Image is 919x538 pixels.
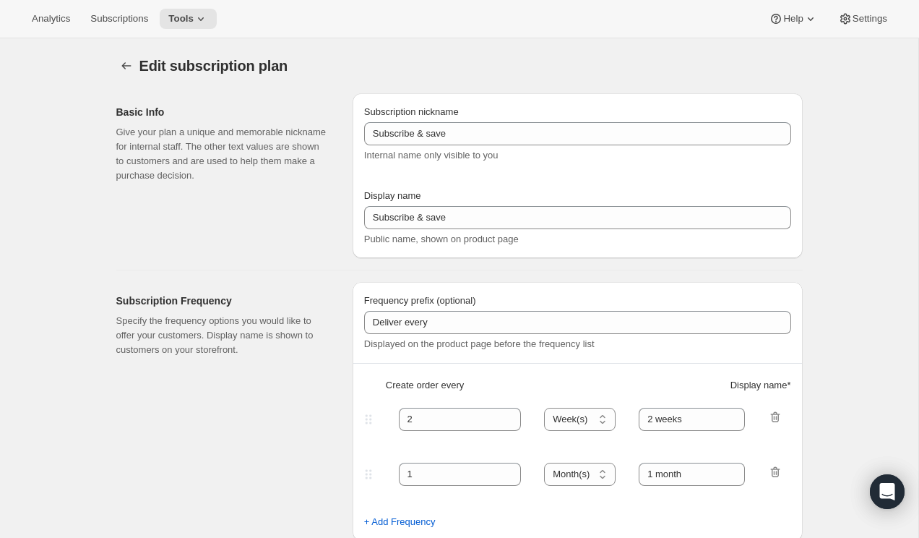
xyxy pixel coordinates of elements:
button: Tools [160,9,217,29]
h2: Basic Info [116,105,329,119]
span: Displayed on the product page before the frequency list [364,338,595,349]
span: Create order every [386,378,464,393]
span: Public name, shown on product page [364,234,519,244]
input: 1 month [639,408,745,431]
span: Frequency prefix (optional) [364,295,476,306]
h2: Subscription Frequency [116,294,329,308]
input: Subscribe & Save [364,122,791,145]
span: Display name [364,190,421,201]
span: Display name * [730,378,791,393]
span: Analytics [32,13,70,25]
span: + Add Frequency [364,515,436,529]
span: Help [783,13,803,25]
button: + Add Frequency [355,511,444,534]
button: Analytics [23,9,79,29]
button: Subscription plans [116,56,137,76]
input: Subscribe & Save [364,206,791,229]
p: Specify the frequency options you would like to offer your customers. Display name is shown to cu... [116,314,329,357]
div: Open Intercom Messenger [870,474,905,509]
button: Settings [829,9,896,29]
span: Subscription nickname [364,106,459,117]
span: Tools [168,13,194,25]
button: Subscriptions [82,9,157,29]
input: 1 month [639,463,745,486]
p: Give your plan a unique and memorable nickname for internal staff. The other text values are show... [116,125,329,183]
span: Edit subscription plan [139,58,288,74]
input: Deliver every [364,311,791,334]
span: Subscriptions [90,13,148,25]
span: Internal name only visible to you [364,150,499,161]
span: Settings [853,13,887,25]
button: Help [760,9,826,29]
